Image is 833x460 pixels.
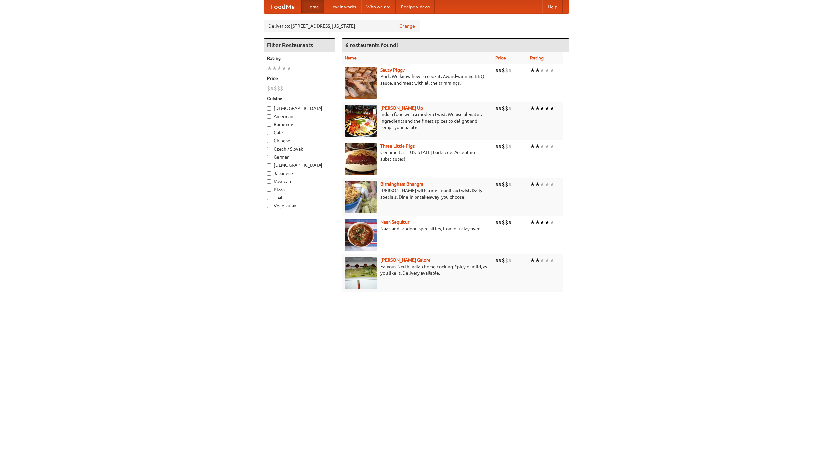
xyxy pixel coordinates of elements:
[345,263,490,276] p: Famous North Indian home cooking. Spicy or mild, as you like it. Delivery available.
[495,219,498,226] li: $
[267,155,271,159] input: German
[267,131,271,135] input: Cafe
[267,171,271,176] input: Japanese
[498,67,502,74] li: $
[345,257,377,289] img: currygalore.jpg
[345,219,377,251] img: naansequitur.jpg
[396,0,435,13] a: Recipe videos
[345,187,490,200] p: [PERSON_NAME] with a metropolitan twist. Daily specials. Dine-in or takeaway, you choose.
[277,65,282,72] li: ★
[287,65,292,72] li: ★
[267,147,271,151] input: Czech / Slovak
[267,154,332,160] label: German
[545,105,550,112] li: ★
[540,219,545,226] li: ★
[502,219,505,226] li: $
[495,67,498,74] li: $
[530,257,535,264] li: ★
[550,67,554,74] li: ★
[550,257,554,264] li: ★
[380,143,415,149] a: Three Little Pigs
[345,73,490,86] p: Pork. We know how to cook it. Award-winning BBQ sauce, and meat with all the trimmings.
[264,39,335,52] h4: Filter Restaurants
[345,225,490,232] p: Naan and tandoori specialties, from our clay oven.
[267,186,332,193] label: Pizza
[345,42,398,48] ng-pluralize: 6 restaurants found!
[502,257,505,264] li: $
[345,143,377,175] img: littlepigs.jpg
[530,105,535,112] li: ★
[540,67,545,74] li: ★
[267,196,271,200] input: Thai
[361,0,396,13] a: Who we are
[505,67,508,74] li: $
[498,181,502,188] li: $
[530,55,544,60] a: Rating
[267,146,332,152] label: Czech / Slovak
[498,143,502,150] li: $
[280,85,283,92] li: $
[498,105,502,112] li: $
[505,181,508,188] li: $
[495,181,498,188] li: $
[324,0,361,13] a: How it works
[345,149,490,162] p: Genuine East [US_STATE] barbecue. Accept no substitutes!
[380,219,409,225] b: Naan Sequitur
[267,114,271,119] input: American
[508,257,512,264] li: $
[508,219,512,226] li: $
[274,85,277,92] li: $
[277,85,280,92] li: $
[495,143,498,150] li: $
[345,67,377,99] img: saucy.jpg
[502,105,505,112] li: $
[345,111,490,131] p: Indian food with a modern twist. We use all-natural ingredients and the finest spices to delight ...
[267,95,332,102] h5: Cuisine
[540,181,545,188] li: ★
[530,143,535,150] li: ★
[380,181,423,187] a: Birmingham Bhangra
[267,105,332,112] label: [DEMOGRAPHIC_DATA]
[508,105,512,112] li: $
[535,67,540,74] li: ★
[267,121,332,128] label: Barbecue
[505,105,508,112] li: $
[505,219,508,226] li: $
[502,67,505,74] li: $
[380,257,430,263] a: [PERSON_NAME] Galore
[267,178,332,185] label: Mexican
[267,138,332,144] label: Chinese
[345,181,377,213] img: bhangra.jpg
[267,203,332,209] label: Vegetarian
[380,105,423,111] a: [PERSON_NAME] Up
[502,143,505,150] li: $
[264,20,420,32] div: Deliver to: [STREET_ADDRESS][US_STATE]
[498,219,502,226] li: $
[502,181,505,188] li: $
[545,219,550,226] li: ★
[530,219,535,226] li: ★
[267,170,332,177] label: Japanese
[495,257,498,264] li: $
[508,67,512,74] li: $
[267,123,271,127] input: Barbecue
[545,257,550,264] li: ★
[545,181,550,188] li: ★
[345,55,357,60] a: Name
[540,105,545,112] li: ★
[272,65,277,72] li: ★
[535,181,540,188] li: ★
[508,143,512,150] li: $
[267,204,271,208] input: Vegetarian
[530,67,535,74] li: ★
[380,67,405,72] a: Saucy Piggy
[267,75,332,82] h5: Price
[535,143,540,150] li: ★
[530,181,535,188] li: ★
[267,65,272,72] li: ★
[550,143,554,150] li: ★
